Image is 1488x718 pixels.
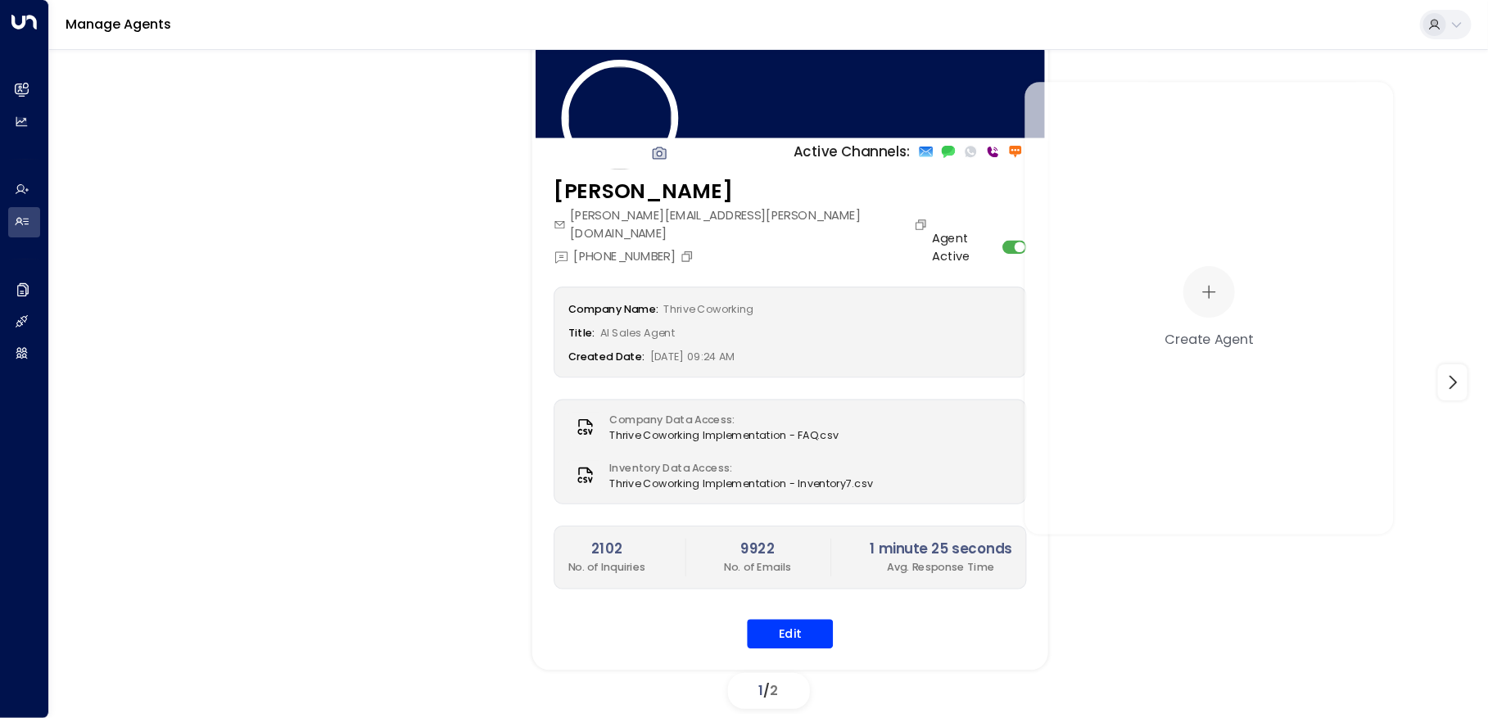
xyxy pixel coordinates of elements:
[568,559,646,575] p: No. of Inquiries
[871,539,1012,559] h2: 1 minute 25 seconds
[568,325,595,340] label: Title:
[871,559,1012,575] p: Avg. Response Time
[748,620,834,649] button: Edit
[554,207,932,243] div: [PERSON_NAME][EMAIL_ADDRESS][PERSON_NAME][DOMAIN_NAME]
[610,427,839,443] span: Thrive Coworking Implementation - FAQ.csv
[66,15,171,34] a: Manage Agents
[759,681,764,700] span: 1
[915,218,933,232] button: Copy
[725,539,792,559] h2: 9922
[650,350,735,364] span: [DATE] 09:24 AM
[725,559,792,575] p: No. of Emails
[681,250,699,264] button: Copy
[1165,330,1254,350] div: Create Agent
[568,350,644,364] label: Created Date:
[600,325,675,340] span: AI Sales Agent
[933,229,997,265] label: Agent Active
[562,60,679,177] img: 15_headshot.jpg
[664,301,754,316] span: Thrive Coworking
[554,176,932,207] h3: [PERSON_NAME]
[568,539,646,559] h2: 2102
[794,142,911,162] p: Active Channels:
[568,301,658,316] label: Company Name:
[728,673,810,709] div: /
[554,247,698,265] div: [PHONE_NUMBER]
[610,413,831,428] label: Company Data Access:
[610,476,874,491] span: Thrive Coworking Implementation - Inventory7.csv
[610,460,866,476] label: Inventory Data Access:
[771,681,779,700] span: 2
